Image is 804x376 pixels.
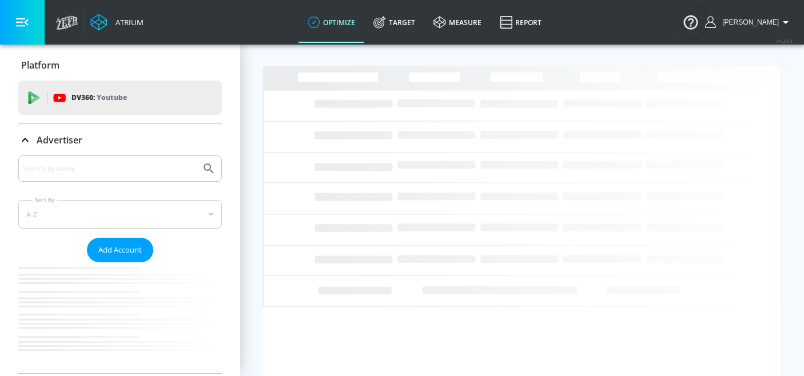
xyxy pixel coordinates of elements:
label: Sort By [33,196,57,203]
span: Add Account [98,243,142,257]
button: Open Resource Center [675,6,707,38]
p: DV360: [71,91,127,104]
p: Advertiser [37,134,82,146]
div: Advertiser [18,124,222,156]
a: Atrium [90,14,144,31]
nav: list of Advertiser [18,262,222,373]
span: v 4.24.0 [777,38,793,44]
p: Youtube [97,91,127,103]
a: measure [424,2,491,43]
div: Advertiser [18,155,222,373]
a: Target [364,2,424,43]
div: DV360: Youtube [18,81,222,115]
p: Platform [21,59,59,71]
button: [PERSON_NAME] [705,15,793,29]
div: A-Z [18,200,222,229]
button: Add Account [87,238,153,262]
input: Search by name [23,161,196,176]
div: Atrium [111,17,144,27]
span: login as: emily.shoemaker@zefr.com [718,18,779,26]
a: optimize [298,2,364,43]
div: Platform [18,49,222,81]
a: Report [491,2,551,43]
